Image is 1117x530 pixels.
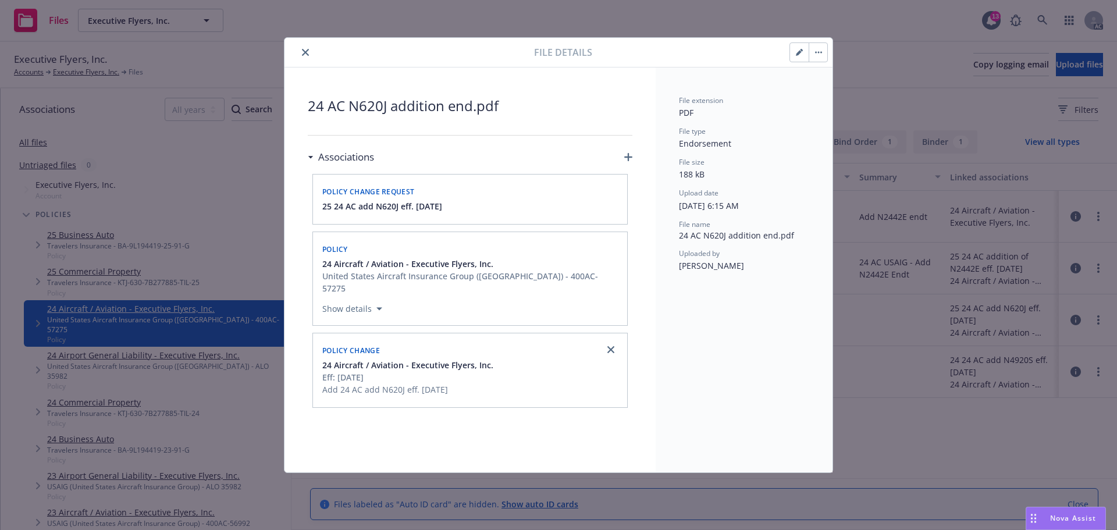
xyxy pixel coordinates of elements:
[679,126,706,136] span: File type
[679,248,720,258] span: Uploaded by
[322,383,493,396] div: Add 24 AC add N620J eff. [DATE]
[679,107,693,118] span: PDF
[322,187,414,197] span: Policy change request
[534,45,592,59] span: File details
[322,346,380,355] span: Policy change
[679,200,739,211] span: [DATE] 6:15 AM
[679,260,744,271] span: [PERSON_NAME]
[318,302,387,316] button: Show details
[604,343,618,357] a: close
[322,371,493,383] div: Eff: [DATE]
[679,188,718,198] span: Upload date
[1050,513,1096,523] span: Nova Assist
[322,244,348,254] span: Policy
[308,95,632,116] span: 24 AC N620J addition end.pdf
[1026,507,1106,530] button: Nova Assist
[308,150,374,165] div: Associations
[679,138,731,149] span: Endorsement
[322,258,620,270] button: 24 Aircraft / Aviation - Executive Flyers, Inc.
[322,258,493,270] span: 24 Aircraft / Aviation - Executive Flyers, Inc.
[679,95,723,105] span: File extension
[322,359,493,371] button: 24 Aircraft / Aviation - Executive Flyers, Inc.
[322,200,442,212] button: 25 24 AC add N620J eff. [DATE]
[322,270,620,294] div: United States Aircraft Insurance Group ([GEOGRAPHIC_DATA]) - 400AC-57275
[679,157,705,167] span: File size
[298,45,312,59] button: close
[1026,507,1041,529] div: Drag to move
[318,150,374,165] h3: Associations
[679,229,809,241] span: 24 AC N620J addition end.pdf
[679,219,710,229] span: File name
[679,169,705,180] span: 188 kB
